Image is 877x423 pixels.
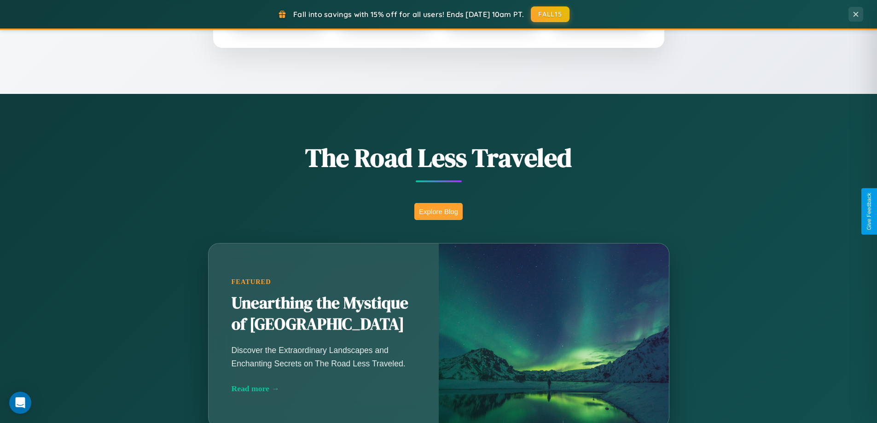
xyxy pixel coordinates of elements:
h2: Unearthing the Mystique of [GEOGRAPHIC_DATA] [232,293,416,335]
div: Open Intercom Messenger [9,392,31,414]
button: FALL15 [531,6,569,22]
span: Fall into savings with 15% off for all users! Ends [DATE] 10am PT. [293,10,524,19]
p: Discover the Extraordinary Landscapes and Enchanting Secrets on The Road Less Traveled. [232,344,416,370]
div: Give Feedback [866,193,872,230]
div: Featured [232,278,416,286]
h1: The Road Less Traveled [163,140,715,175]
div: Read more → [232,384,416,394]
button: Explore Blog [414,203,463,220]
